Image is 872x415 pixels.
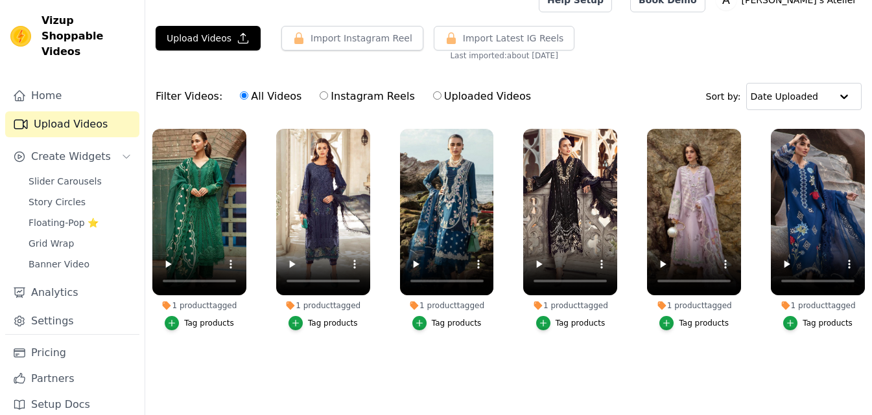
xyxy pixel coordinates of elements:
[31,149,111,164] span: Create Widgets
[432,88,532,105] label: Uploaded Videos
[156,26,261,50] button: Upload Videos
[647,300,741,311] div: 1 product tagged
[41,13,134,60] span: Vizup Shoppable Videos
[706,83,862,110] div: Sort by:
[556,318,606,328] div: Tag products
[523,300,617,311] div: 1 product tagged
[679,318,729,328] div: Tag products
[21,234,139,252] a: Grid Wrap
[165,316,234,330] button: Tag products
[308,318,358,328] div: Tag products
[400,300,494,311] div: 1 product tagged
[184,318,234,328] div: Tag products
[276,300,370,311] div: 1 product tagged
[10,26,31,47] img: Vizup
[803,318,853,328] div: Tag products
[29,237,74,250] span: Grid Wrap
[536,316,606,330] button: Tag products
[5,83,139,109] a: Home
[29,196,86,208] span: Story Circles
[463,32,564,45] span: Import Latest IG Reels
[433,91,442,100] input: Uploaded Videos
[5,366,139,392] a: Partners
[29,175,102,188] span: Slider Carousels
[29,258,89,271] span: Banner Video
[21,214,139,232] a: Floating-Pop ⭐
[289,316,358,330] button: Tag products
[21,172,139,190] a: Slider Carousels
[152,300,246,311] div: 1 product tagged
[5,340,139,366] a: Pricing
[21,193,139,211] a: Story Circles
[239,88,302,105] label: All Videos
[156,82,538,111] div: Filter Videos:
[5,144,139,170] button: Create Widgets
[771,300,865,311] div: 1 product tagged
[5,111,139,137] a: Upload Videos
[319,88,415,105] label: Instagram Reels
[450,50,558,61] span: Last imported: about [DATE]
[432,318,482,328] div: Tag products
[281,26,423,50] button: Import Instagram Reel
[5,308,139,334] a: Settings
[659,316,729,330] button: Tag products
[29,216,99,229] span: Floating-Pop ⭐
[320,91,328,100] input: Instagram Reels
[434,26,575,50] button: Import Latest IG Reels
[783,316,853,330] button: Tag products
[21,255,139,273] a: Banner Video
[5,280,139,306] a: Analytics
[412,316,482,330] button: Tag products
[240,91,248,100] input: All Videos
